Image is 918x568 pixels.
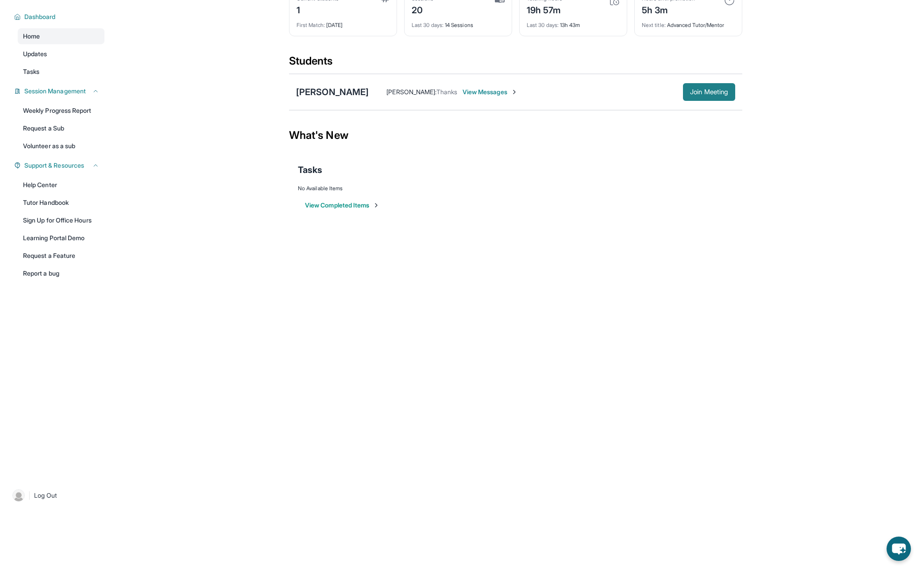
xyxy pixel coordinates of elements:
a: Weekly Progress Report [18,103,104,119]
a: Help Center [18,177,104,193]
span: Dashboard [24,12,56,21]
div: [DATE] [297,16,390,29]
div: 13h 43m [527,16,620,29]
div: 1 [297,2,339,16]
div: 19h 57m [527,2,562,16]
span: Next title : [642,22,666,28]
a: Request a Feature [18,248,104,264]
span: Session Management [24,87,86,96]
img: user-img [12,489,25,502]
span: Support & Resources [24,161,84,170]
a: Report a bug [18,265,104,281]
span: | [28,490,31,501]
span: Last 30 days : [527,22,559,28]
button: Support & Resources [21,161,99,170]
span: Tasks [23,67,39,76]
div: [PERSON_NAME] [296,86,369,98]
a: Learning Portal Demo [18,230,104,246]
a: |Log Out [9,486,104,505]
span: Last 30 days : [412,22,444,28]
button: View Completed Items [305,201,380,210]
div: Students [289,54,742,73]
img: Chevron-Right [511,88,518,96]
div: 5h 3m [642,2,695,16]
span: Log Out [34,491,57,500]
a: Updates [18,46,104,62]
div: 14 Sessions [412,16,505,29]
button: Join Meeting [683,83,735,101]
div: No Available Items [298,185,733,192]
button: chat-button [887,537,911,561]
a: Tutor Handbook [18,195,104,211]
span: Tasks [298,164,322,176]
span: Home [23,32,40,41]
a: Volunteer as a sub [18,138,104,154]
div: Advanced Tutor/Mentor [642,16,735,29]
div: What's New [289,116,742,155]
a: Request a Sub [18,120,104,136]
button: Session Management [21,87,99,96]
div: 20 [412,2,434,16]
a: Sign Up for Office Hours [18,212,104,228]
button: Dashboard [21,12,99,21]
span: View Messages [463,88,518,96]
span: Thanks [436,88,457,96]
span: First Match : [297,22,325,28]
span: Updates [23,50,47,58]
a: Tasks [18,64,104,80]
span: Join Meeting [690,89,728,95]
span: [PERSON_NAME] : [386,88,436,96]
a: Home [18,28,104,44]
